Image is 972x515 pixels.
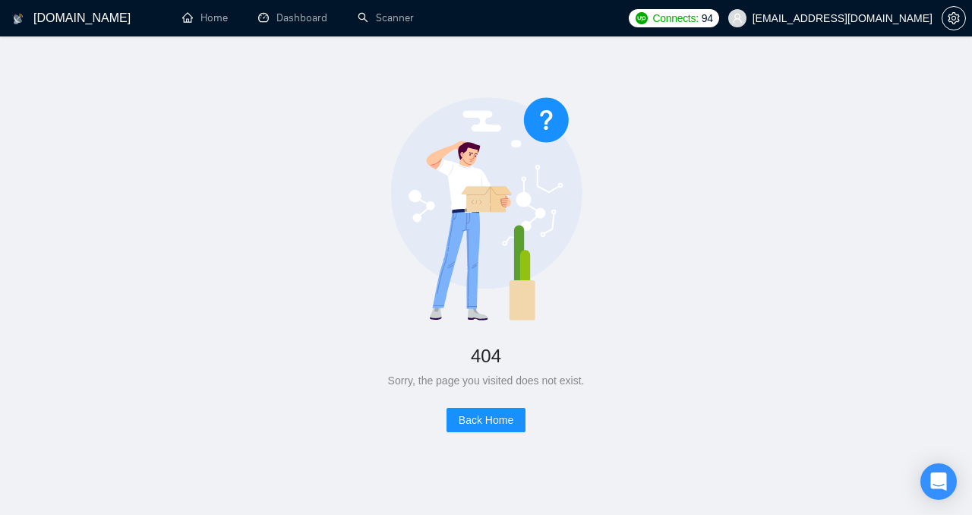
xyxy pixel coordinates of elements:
button: Back Home [447,408,525,432]
div: Open Intercom Messenger [920,463,957,500]
span: Connects: [652,10,698,27]
span: setting [942,12,965,24]
a: searchScanner [358,11,414,24]
img: upwork-logo.png [636,12,648,24]
button: setting [942,6,966,30]
span: Back Home [459,412,513,428]
div: Sorry, the page you visited does not exist. [49,372,923,389]
a: setting [942,12,966,24]
span: user [732,13,743,24]
a: homeHome [182,11,228,24]
div: 404 [49,340,923,372]
img: logo [13,7,24,31]
a: dashboardDashboard [258,11,327,24]
span: 94 [702,10,713,27]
